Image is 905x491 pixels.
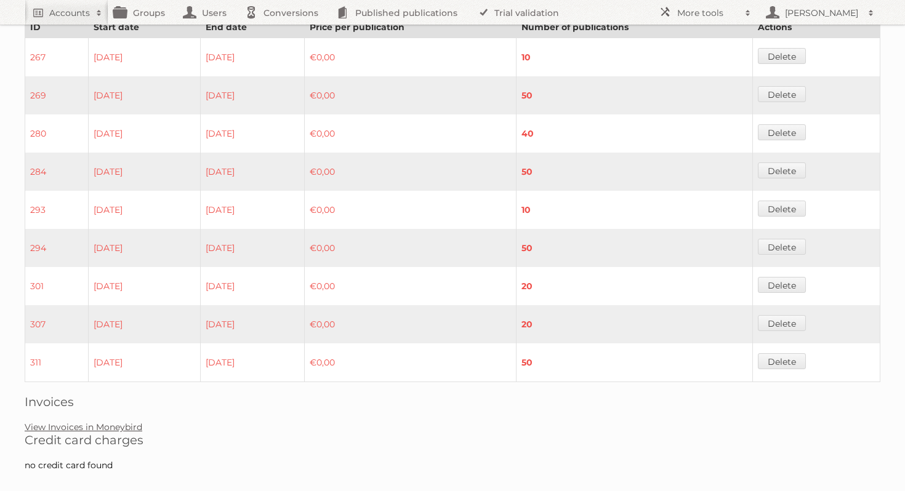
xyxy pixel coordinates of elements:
td: [DATE] [201,229,305,267]
td: [DATE] [201,153,305,191]
td: €0,00 [305,153,517,191]
td: €0,00 [305,229,517,267]
a: Delete [758,353,806,369]
td: [DATE] [201,267,305,305]
td: [DATE] [201,343,305,382]
strong: 20 [521,319,533,330]
h2: Credit card charges [25,433,880,447]
a: Delete [758,124,806,140]
a: Delete [758,48,806,64]
h2: More tools [677,7,739,19]
strong: 50 [521,166,533,177]
a: View Invoices in Moneybird [25,421,142,433]
td: 307 [25,305,89,343]
strong: 10 [521,204,531,215]
td: €0,00 [305,267,517,305]
td: €0,00 [305,38,517,77]
td: [DATE] [88,114,201,153]
td: 284 [25,153,89,191]
a: Delete [758,315,806,331]
td: [DATE] [88,76,201,114]
th: ID [25,17,89,38]
h2: Invoices [25,394,880,409]
td: €0,00 [305,114,517,153]
td: 294 [25,229,89,267]
strong: 50 [521,242,533,253]
td: [DATE] [201,114,305,153]
th: Number of publications [516,17,752,38]
h2: [PERSON_NAME] [782,7,862,19]
td: [DATE] [201,305,305,343]
strong: 20 [521,281,533,292]
td: €0,00 [305,305,517,343]
th: Price per publication [305,17,517,38]
td: 293 [25,191,89,229]
td: 301 [25,267,89,305]
td: [DATE] [88,343,201,382]
td: €0,00 [305,76,517,114]
td: €0,00 [305,343,517,382]
th: Start date [88,17,201,38]
th: End date [201,17,305,38]
h2: Accounts [49,7,90,19]
td: 280 [25,114,89,153]
strong: 40 [521,128,534,139]
a: Delete [758,162,806,178]
td: [DATE] [201,38,305,77]
td: 269 [25,76,89,114]
td: [DATE] [88,153,201,191]
td: 267 [25,38,89,77]
td: [DATE] [201,191,305,229]
td: [DATE] [88,267,201,305]
strong: 10 [521,52,531,63]
strong: 50 [521,90,533,101]
a: Delete [758,239,806,255]
td: [DATE] [88,229,201,267]
a: Delete [758,86,806,102]
th: Actions [752,17,880,38]
td: [DATE] [201,76,305,114]
a: Delete [758,201,806,217]
td: [DATE] [88,191,201,229]
strong: 50 [521,357,533,368]
td: 311 [25,343,89,382]
td: [DATE] [88,305,201,343]
a: Delete [758,277,806,293]
td: €0,00 [305,191,517,229]
td: [DATE] [88,38,201,77]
